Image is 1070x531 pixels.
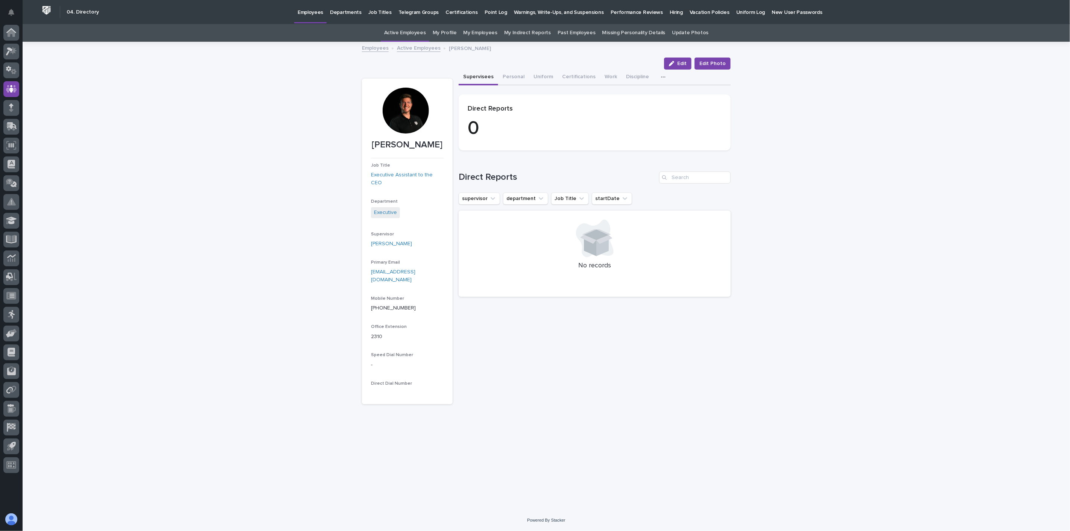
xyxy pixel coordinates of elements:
[459,70,498,85] button: Supervisees
[602,24,666,42] a: Missing Personality Details
[40,3,53,17] img: Workspace Logo
[677,61,687,66] span: Edit
[371,353,413,357] span: Speed Dial Number
[371,140,444,150] p: [PERSON_NAME]
[371,305,416,311] a: [PHONE_NUMBER]
[459,172,656,183] h1: Direct Reports
[371,260,400,265] span: Primary Email
[449,44,491,52] p: [PERSON_NAME]
[397,43,441,52] a: Active Employees
[371,361,444,369] p: -
[459,193,500,205] button: supervisor
[672,24,708,42] a: Update Photos
[699,60,726,67] span: Edit Photo
[468,105,722,113] p: Direct Reports
[67,9,99,15] h2: 04. Directory
[464,24,497,42] a: My Employees
[371,163,390,168] span: Job Title
[374,209,397,217] a: Executive
[600,70,622,85] button: Work
[529,70,558,85] button: Uniform
[3,511,19,527] button: users-avatar
[371,171,444,187] a: Executive Assistant to the CEO
[371,240,412,248] a: [PERSON_NAME]
[468,262,722,270] p: No records
[695,58,731,70] button: Edit Photo
[503,193,548,205] button: department
[592,193,632,205] button: startDate
[558,70,600,85] button: Certifications
[504,24,551,42] a: My Indirect Reports
[371,381,412,386] span: Direct Dial Number
[433,24,457,42] a: My Profile
[371,269,415,282] a: [EMAIL_ADDRESS][DOMAIN_NAME]
[551,193,589,205] button: Job Title
[384,24,426,42] a: Active Employees
[498,70,529,85] button: Personal
[371,333,444,341] p: 2310
[371,232,394,237] span: Supervisor
[3,5,19,20] button: Notifications
[9,9,19,21] div: Notifications
[527,518,565,522] a: Powered By Stacker
[659,171,731,184] input: Search
[362,43,389,52] a: Employees
[371,199,398,204] span: Department
[371,296,404,301] span: Mobile Number
[468,117,722,140] p: 0
[558,24,596,42] a: Past Employees
[622,70,654,85] button: Discipline
[664,58,692,70] button: Edit
[371,325,407,329] span: Office Extension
